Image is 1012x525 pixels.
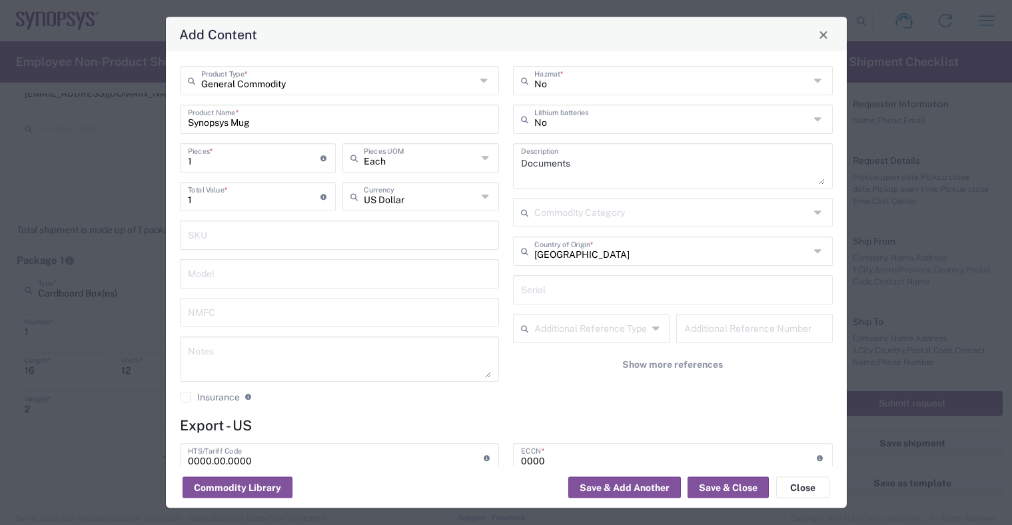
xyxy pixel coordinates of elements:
button: Save & Close [688,477,769,498]
button: Commodity Library [183,477,292,498]
button: Close [814,25,833,44]
button: Close [776,477,829,498]
h4: Add Content [179,25,257,44]
button: Save & Add Another [568,477,681,498]
span: Show more references [622,358,723,371]
h4: Export - US [180,417,833,434]
label: Insurance [180,392,240,402]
